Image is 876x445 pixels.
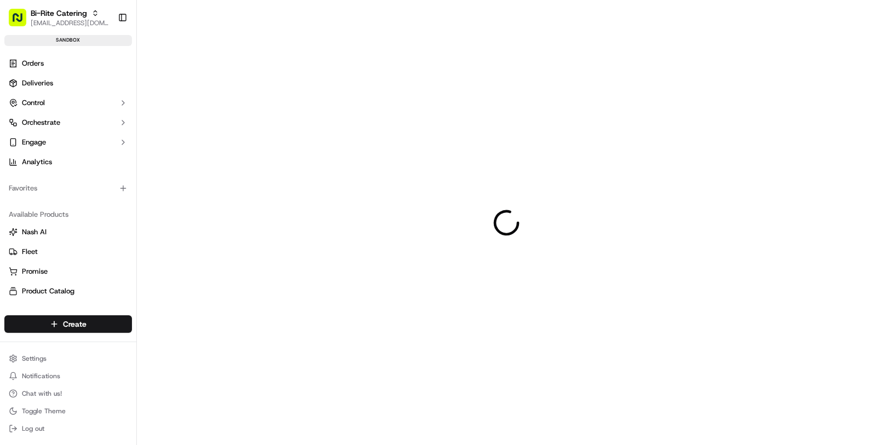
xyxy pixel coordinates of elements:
a: Analytics [4,153,132,171]
span: Fleet [22,247,38,257]
a: Returns [9,306,128,316]
button: Bi-Rite Catering[EMAIL_ADDRESS][DOMAIN_NAME] [4,4,113,31]
button: Control [4,94,132,112]
span: Analytics [22,157,52,167]
span: Nash AI [22,227,47,237]
div: Available Products [4,206,132,223]
span: Orders [22,59,44,68]
button: Notifications [4,368,132,384]
span: Orchestrate [22,118,60,128]
button: Engage [4,134,132,151]
span: Settings [22,354,47,363]
button: Toggle Theme [4,403,132,419]
span: Promise [22,267,48,276]
button: Nash AI [4,223,132,241]
div: Favorites [4,180,132,197]
span: Control [22,98,45,108]
button: Promise [4,263,132,280]
button: [EMAIL_ADDRESS][DOMAIN_NAME] [31,19,109,27]
button: Chat with us! [4,386,132,401]
button: Settings [4,351,132,366]
a: Nash AI [9,227,128,237]
span: Chat with us! [22,389,62,398]
button: Log out [4,421,132,436]
button: Fleet [4,243,132,261]
span: Log out [22,424,44,433]
span: Notifications [22,372,60,380]
button: Create [4,315,132,333]
a: Promise [9,267,128,276]
div: sandbox [4,35,132,46]
span: Engage [22,137,46,147]
button: Bi-Rite Catering [31,8,87,19]
span: Deliveries [22,78,53,88]
button: Returns [4,302,132,320]
a: Deliveries [4,74,132,92]
span: Returns [22,306,47,316]
a: Orders [4,55,132,72]
a: Fleet [9,247,128,257]
button: Product Catalog [4,282,132,300]
span: Product Catalog [22,286,74,296]
a: Product Catalog [9,286,128,296]
span: Toggle Theme [22,407,66,415]
button: Orchestrate [4,114,132,131]
span: Create [63,319,87,330]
